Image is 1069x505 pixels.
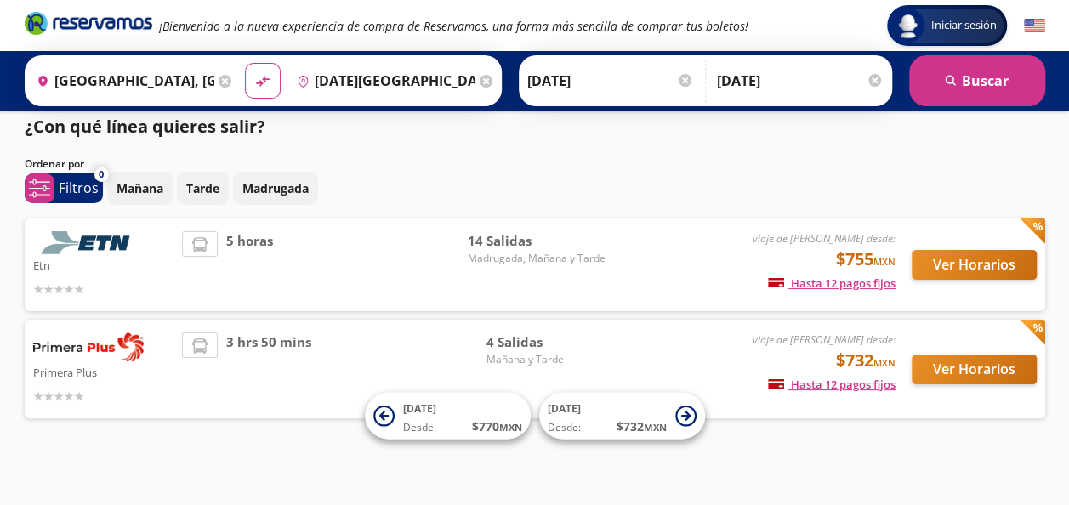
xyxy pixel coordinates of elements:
button: [DATE]Desde:$732MXN [539,393,705,440]
em: viaje de [PERSON_NAME] desde: [753,231,896,246]
span: [DATE] [403,401,436,416]
span: Hasta 12 pagos fijos [768,377,896,392]
p: Primera Plus [33,361,174,382]
span: Hasta 12 pagos fijos [768,275,896,291]
span: $ 732 [617,417,667,435]
p: ¿Con qué línea quieres salir? [25,114,265,139]
span: 0 [99,167,104,182]
button: Madrugada [233,172,318,205]
button: English [1024,15,1045,37]
span: $732 [836,348,896,373]
small: MXN [499,421,522,434]
span: [DATE] [548,401,581,416]
img: Etn [33,231,144,254]
small: MXN [873,356,896,369]
button: [DATE]Desde:$770MXN [365,393,531,440]
span: 5 horas [226,231,273,298]
span: Desde: [548,420,581,435]
input: Buscar Origen [30,60,215,102]
button: Buscar [909,55,1045,106]
input: Buscar Destino [290,60,475,102]
span: Madrugada, Mañana y Tarde [467,251,605,266]
span: 4 Salidas [486,332,605,352]
p: Ordenar por [25,156,84,172]
i: Brand Logo [25,10,152,36]
span: 3 hrs 50 mins [226,332,311,406]
button: Mañana [107,172,173,205]
span: Iniciar sesión [924,17,1004,34]
small: MXN [644,421,667,434]
input: Opcional [717,60,884,102]
span: Desde: [403,420,436,435]
p: Tarde [186,179,219,197]
span: $755 [836,247,896,272]
span: $ 770 [472,417,522,435]
span: Mañana y Tarde [486,352,605,367]
button: Ver Horarios [912,355,1037,384]
button: 0Filtros [25,173,103,203]
button: Tarde [177,172,229,205]
small: MXN [873,255,896,268]
a: Brand Logo [25,10,152,41]
p: Etn [33,254,174,275]
span: 14 Salidas [467,231,605,251]
em: viaje de [PERSON_NAME] desde: [753,332,896,347]
input: Elegir Fecha [527,60,694,102]
p: Filtros [59,178,99,198]
em: ¡Bienvenido a la nueva experiencia de compra de Reservamos, una forma más sencilla de comprar tus... [159,18,748,34]
button: Ver Horarios [912,250,1037,280]
img: Primera Plus [33,332,144,361]
p: Madrugada [242,179,309,197]
p: Mañana [117,179,163,197]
